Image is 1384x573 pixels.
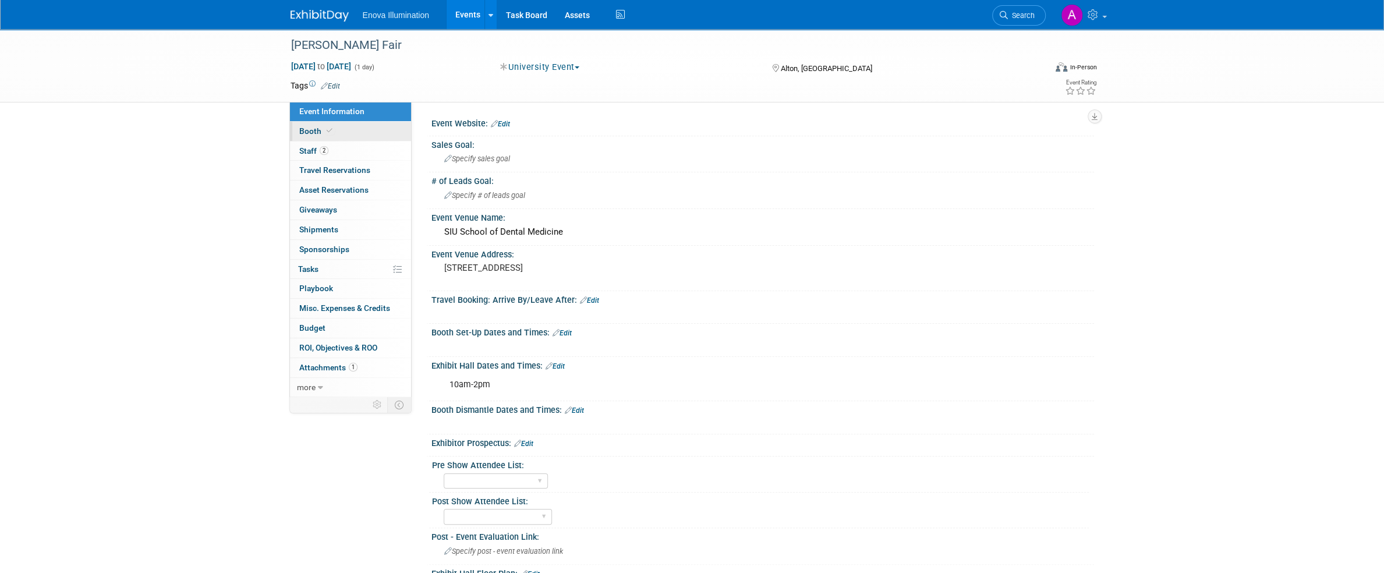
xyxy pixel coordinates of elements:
[580,296,599,305] a: Edit
[565,406,584,415] a: Edit
[290,122,411,141] a: Booth
[298,264,318,274] span: Tasks
[287,35,1028,56] div: [PERSON_NAME] Fair
[444,191,525,200] span: Specify # of leads goal
[299,303,390,313] span: Misc. Expenses & Credits
[432,493,1089,507] div: Post Show Attendee List:
[349,363,357,372] span: 1
[992,5,1046,26] a: Search
[444,263,695,273] pre: [STREET_ADDRESS]
[290,102,411,121] a: Event Information
[514,440,533,448] a: Edit
[291,80,340,91] td: Tags
[431,357,1094,372] div: Exhibit Hall Dates and Times:
[431,172,1094,187] div: # of Leads Goal:
[299,323,325,333] span: Budget
[290,279,411,298] a: Playbook
[431,434,1094,450] div: Exhibitor Prospectus:
[1061,4,1083,26] img: Abby Nelson
[431,401,1094,416] div: Booth Dismantle Dates and Times:
[327,128,332,134] i: Booth reservation complete
[291,10,349,22] img: ExhibitDay
[431,209,1094,224] div: Event Venue Name:
[299,185,369,194] span: Asset Reservations
[444,154,510,163] span: Specify sales goal
[299,146,328,155] span: Staff
[553,329,572,337] a: Edit
[367,397,388,412] td: Personalize Event Tab Strip
[316,62,327,71] span: to
[299,165,370,175] span: Travel Reservations
[977,61,1097,78] div: Event Format
[496,61,584,73] button: University Event
[299,205,337,214] span: Giveaways
[299,284,333,293] span: Playbook
[431,136,1094,151] div: Sales Goal:
[290,142,411,161] a: Staff2
[290,299,411,318] a: Misc. Expenses & Credits
[299,363,357,372] span: Attachments
[290,319,411,338] a: Budget
[290,260,411,279] a: Tasks
[290,220,411,239] a: Shipments
[353,63,374,71] span: (1 day)
[431,528,1094,543] div: Post - Event Evaluation Link:
[290,161,411,180] a: Travel Reservations
[299,225,338,234] span: Shipments
[431,291,1094,306] div: Travel Booking: Arrive By/Leave After:
[1056,62,1067,72] img: Format-Inperson.png
[299,107,364,116] span: Event Information
[441,373,966,397] div: 10am-2pm
[290,240,411,259] a: Sponsorships
[363,10,429,20] span: Enova Illumination
[291,61,352,72] span: [DATE] [DATE]
[290,378,411,397] a: more
[290,358,411,377] a: Attachments1
[1069,63,1096,72] div: In-Person
[299,126,335,136] span: Booth
[1064,80,1096,86] div: Event Rating
[320,146,328,155] span: 2
[290,200,411,220] a: Giveaways
[440,223,1085,241] div: SIU School of Dental Medicine
[387,397,411,412] td: Toggle Event Tabs
[491,120,510,128] a: Edit
[431,246,1094,260] div: Event Venue Address:
[1008,11,1035,20] span: Search
[290,181,411,200] a: Asset Reservations
[321,82,340,90] a: Edit
[297,383,316,392] span: more
[299,245,349,254] span: Sponsorships
[546,362,565,370] a: Edit
[290,338,411,358] a: ROI, Objectives & ROO
[781,64,872,73] span: Alton, [GEOGRAPHIC_DATA]
[444,547,563,556] span: Specify post - event evaluation link
[431,324,1094,339] div: Booth Set-Up Dates and Times:
[431,115,1094,130] div: Event Website:
[432,457,1089,471] div: Pre Show Attendee List:
[299,343,377,352] span: ROI, Objectives & ROO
